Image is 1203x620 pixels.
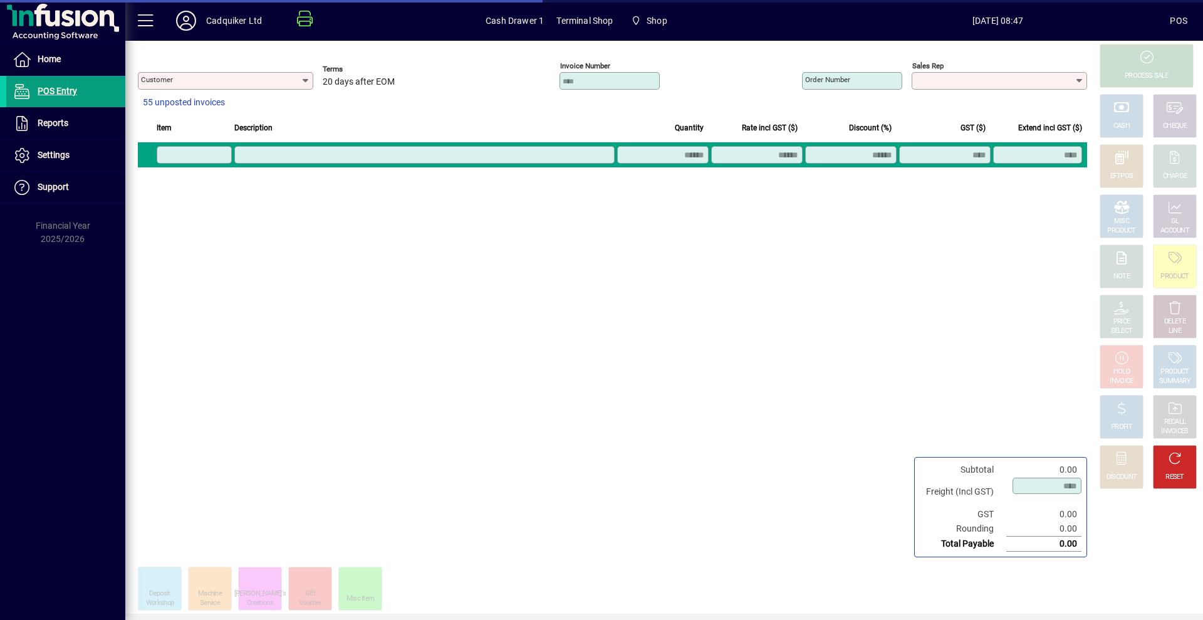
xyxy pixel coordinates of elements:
td: 0.00 [1006,522,1081,537]
mat-label: Sales rep [912,61,944,70]
div: PRODUCT [1160,272,1189,281]
div: POS [1170,11,1187,31]
div: PROFIT [1111,423,1132,432]
div: DELETE [1164,317,1185,327]
span: 20 days after EOM [323,77,395,87]
mat-label: Customer [141,75,173,84]
div: Deposit [149,589,170,599]
div: CHARGE [1163,172,1187,181]
a: Reports [6,108,125,139]
div: Voucher [299,599,321,608]
div: DISCOUNT [1107,473,1137,482]
div: Gift [305,589,315,599]
span: Reports [38,118,68,128]
div: CASH [1113,122,1130,131]
div: RECALL [1164,418,1186,427]
div: RESET [1165,473,1184,482]
div: PROCESS SALE [1125,71,1169,81]
span: GST ($) [961,121,986,135]
div: [PERSON_NAME]'s [234,589,286,599]
span: POS Entry [38,86,77,96]
div: SUMMARY [1159,377,1190,386]
td: 0.00 [1006,537,1081,552]
div: INVOICE [1110,377,1133,386]
div: Workshop [146,599,174,608]
td: Subtotal [920,463,1006,477]
span: Discount (%) [849,121,892,135]
div: EFTPOS [1110,172,1133,181]
span: Support [38,182,69,192]
div: PRICE [1113,317,1130,327]
div: Machine [198,589,222,599]
div: Cadquiker Ltd [206,11,262,31]
a: Support [6,172,125,203]
mat-label: Order number [805,75,850,84]
td: 0.00 [1006,507,1081,522]
td: GST [920,507,1006,522]
mat-label: Invoice number [560,61,610,70]
td: 0.00 [1006,463,1081,477]
button: 55 unposted invoices [138,92,230,114]
span: Rate incl GST ($) [742,121,798,135]
span: Shop [647,11,667,31]
span: [DATE] 08:47 [825,11,1170,31]
div: INVOICES [1161,427,1188,436]
div: Service [200,599,220,608]
div: ACCOUNT [1160,226,1189,236]
td: Rounding [920,522,1006,537]
div: HOLD [1113,367,1130,377]
span: Extend incl GST ($) [1018,121,1082,135]
div: PRODUCT [1107,226,1135,236]
div: MISC [1114,217,1129,226]
span: Terms [323,65,398,73]
span: Item [157,121,172,135]
a: Settings [6,140,125,171]
div: NOTE [1113,272,1130,281]
span: Quantity [675,121,704,135]
td: Freight (Incl GST) [920,477,1006,507]
div: LINE [1169,327,1181,336]
span: Home [38,54,61,64]
span: Cash Drawer 1 [486,11,544,31]
div: Creations [247,599,273,608]
div: PRODUCT [1160,367,1189,377]
a: Home [6,44,125,75]
span: 55 unposted invoices [143,96,225,109]
div: SELECT [1111,327,1133,336]
span: Settings [38,150,70,160]
button: Profile [166,9,206,32]
span: Description [234,121,273,135]
td: Total Payable [920,537,1006,552]
div: GL [1171,217,1179,226]
span: Shop [626,9,672,32]
span: Terminal Shop [556,11,613,31]
div: CHEQUE [1163,122,1187,131]
div: Misc Item [346,594,375,604]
